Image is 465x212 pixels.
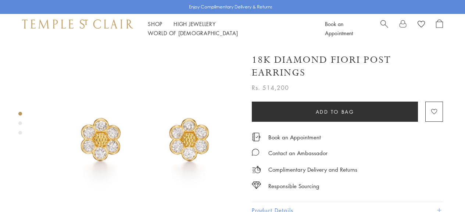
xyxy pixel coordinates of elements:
p: Complimentary Delivery and Returns [268,165,357,174]
img: MessageIcon-01_2.svg [252,149,259,156]
a: Book an Appointment [325,20,353,37]
img: icon_appointment.svg [252,133,261,141]
a: View Wishlist [418,19,425,30]
iframe: Gorgias live chat messenger [428,178,458,205]
nav: Main navigation [148,19,308,38]
div: Contact an Ambassador [268,149,328,158]
a: Book an Appointment [268,133,321,141]
div: Product gallery navigation [18,110,22,140]
p: Enjoy Complimentary Delivery & Returns [189,3,272,11]
span: Add to bag [316,108,354,116]
img: icon_delivery.svg [252,165,261,174]
img: Temple St. Clair [22,19,133,28]
a: Open Shopping Bag [436,19,443,38]
a: Search [380,19,388,38]
h1: 18K Diamond Fiori Post Earrings [252,54,443,79]
div: Responsible Sourcing [268,182,319,191]
a: World of [DEMOGRAPHIC_DATA]World of [DEMOGRAPHIC_DATA] [148,29,238,37]
button: Add to bag [252,102,418,122]
img: icon_sourcing.svg [252,182,261,189]
a: High JewelleryHigh Jewellery [174,20,216,28]
span: Rs. 514,200 [252,83,289,92]
a: ShopShop [148,20,162,28]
